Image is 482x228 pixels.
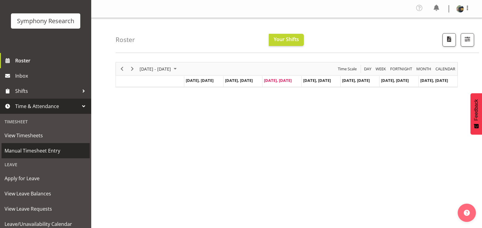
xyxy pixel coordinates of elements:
[337,65,358,73] button: Time Scale
[435,65,456,73] button: Month
[2,186,90,201] a: View Leave Balances
[2,171,90,186] a: Apply for Leave
[435,65,456,73] span: calendar
[15,102,79,111] span: Time & Attendance
[139,65,172,73] span: [DATE] - [DATE]
[15,71,88,80] span: Inbox
[342,78,370,83] span: [DATE], [DATE]
[2,128,90,143] a: View Timesheets
[5,174,87,183] span: Apply for Leave
[128,65,137,73] button: Next
[116,36,135,43] h4: Roster
[389,65,413,73] button: Fortnight
[5,131,87,140] span: View Timesheets
[264,78,292,83] span: [DATE], [DATE]
[473,99,479,121] span: Feedback
[186,78,213,83] span: [DATE], [DATE]
[375,65,387,73] span: Week
[127,62,137,75] div: Next
[5,204,87,213] span: View Leave Requests
[5,146,87,155] span: Manual Timesheet Entry
[17,16,74,26] div: Symphony Research
[337,65,357,73] span: Time Scale
[415,65,432,73] button: Timeline Month
[118,65,126,73] button: Previous
[15,86,79,96] span: Shifts
[416,65,432,73] span: Month
[363,65,373,73] button: Timeline Day
[5,189,87,198] span: View Leave Balances
[15,56,88,65] span: Roster
[442,33,456,47] button: Download a PDF of the roster according to the set date range.
[2,201,90,216] a: View Leave Requests
[420,78,448,83] span: [DATE], [DATE]
[225,78,253,83] span: [DATE], [DATE]
[2,115,90,128] div: Timesheet
[274,36,299,43] span: Your Shifts
[2,143,90,158] a: Manual Timesheet Entry
[139,65,179,73] button: September 01 - 07, 2025
[2,158,90,171] div: Leave
[117,62,127,75] div: Previous
[303,78,331,83] span: [DATE], [DATE]
[461,33,474,47] button: Filter Shifts
[269,34,304,46] button: Your Shifts
[381,78,409,83] span: [DATE], [DATE]
[375,65,387,73] button: Timeline Week
[363,65,372,73] span: Day
[464,210,470,216] img: help-xxl-2.png
[116,62,458,87] div: Timeline Week of September 3, 2025
[390,65,413,73] span: Fortnight
[456,5,464,12] img: daniel-blaire539fa113fbfe09b833b57134f3ab6bf.png
[470,93,482,135] button: Feedback - Show survey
